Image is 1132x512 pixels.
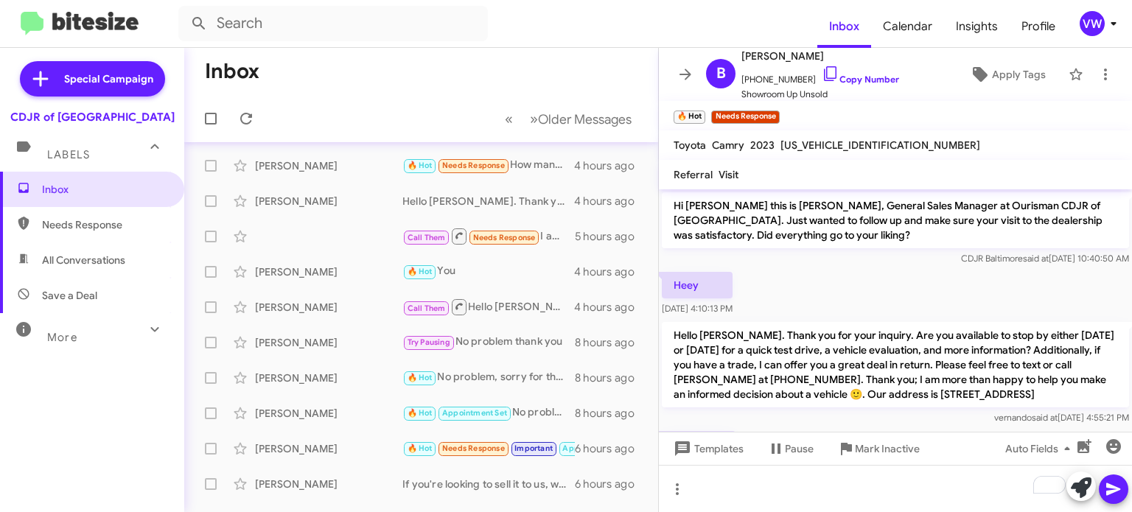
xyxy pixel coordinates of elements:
span: Special Campaign [64,71,153,86]
a: Copy Number [822,74,899,85]
span: 🔥 Hot [408,267,433,276]
p: Hi [PERSON_NAME] this is [PERSON_NAME], General Sales Manager at Ourisman CDJR of [GEOGRAPHIC_DAT... [662,192,1129,248]
span: Camry [712,138,744,152]
button: vw [1067,11,1116,36]
span: Mark Inactive [855,435,920,462]
div: No problem, sorry for the inconvenience [402,369,575,386]
p: Hello [PERSON_NAME]. Thank you for your inquiry. Are you available to stop by either [DATE] or [D... [662,322,1129,407]
div: If you're looking to sell it to us, we are open from 9:00 a.m. To 9:00 p.m. [DATE] through [DATE]... [402,477,575,491]
button: Mark Inactive [825,435,932,462]
div: [PERSON_NAME] [255,264,402,279]
span: Appointment Set [442,408,507,418]
div: [PERSON_NAME] [255,406,402,421]
div: I am reaching out for a buyer’s order on the 2025 Jeep Sahara 4xe [402,227,575,245]
span: « [505,110,513,128]
a: Insights [944,5,1010,48]
a: Calendar [871,5,944,48]
div: 8 hours ago [575,371,646,385]
div: [PERSON_NAME] [255,335,402,350]
input: Search [178,6,488,41]
div: [PERSON_NAME] [255,300,402,315]
div: You [402,263,574,280]
nav: Page navigation example [497,104,640,134]
div: 6 hours ago [575,441,646,456]
button: Auto Fields [993,435,1088,462]
span: Showroom Up Unsold [741,87,899,102]
span: 🔥 Hot [408,373,433,382]
div: 4 hours ago [574,264,646,279]
span: Needs Response [442,161,505,170]
div: [PERSON_NAME] [255,158,402,173]
span: Apply Tags [992,61,1046,88]
p: Heey [662,272,733,298]
div: vw [1080,11,1105,36]
div: No problem thank you [402,334,575,351]
p: RAF 4 [662,431,736,457]
span: 🔥 Hot [408,161,433,170]
span: Labels [47,148,90,161]
span: B [716,62,726,85]
div: 5 hours ago [575,229,646,244]
div: CDJR of [GEOGRAPHIC_DATA] [10,110,175,125]
div: 4 hours ago [574,194,646,208]
div: No problem [402,404,575,421]
div: Hello [PERSON_NAME]. Thank you for your inquiry. Are you available to stop by either [DATE] or [D... [402,194,574,208]
span: Templates [671,435,744,462]
span: said at [1032,412,1058,423]
div: To enrich screen reader interactions, please activate Accessibility in Grammarly extension settings [659,465,1132,512]
span: Call Them [408,233,446,242]
span: More [47,331,77,344]
span: 🔥 Hot [408,443,433,453]
span: [PERSON_NAME] [741,47,899,65]
span: Needs Response [442,443,505,453]
a: Profile [1010,5,1067,48]
span: [US_VEHICLE_IDENTIFICATION_NUMBER] [780,138,980,152]
div: 8 hours ago [575,335,646,350]
span: Important [514,443,553,453]
span: Save a Deal [42,288,97,303]
small: Needs Response [711,111,779,124]
div: [PERSON_NAME] [255,441,402,456]
div: Hello [PERSON_NAME], Thank you for your inquiry. Are you available to stop by either [DATE] or [D... [402,298,574,316]
button: Next [521,104,640,134]
span: Older Messages [538,111,632,127]
span: vernando [DATE] 4:55:21 PM [994,412,1129,423]
span: Referral [674,168,713,181]
div: [PERSON_NAME] [255,477,402,491]
span: [DATE] 4:10:13 PM [662,303,733,314]
span: Toyota [674,138,706,152]
span: Visit [719,168,738,181]
a: Inbox [817,5,871,48]
button: Previous [496,104,522,134]
span: Needs Response [473,233,536,242]
div: Any progress on the order? [402,440,575,457]
span: » [530,110,538,128]
a: Special Campaign [20,61,165,97]
h1: Inbox [205,60,259,83]
small: 🔥 Hot [674,111,705,124]
div: [PERSON_NAME] [255,371,402,385]
button: Apply Tags [953,61,1061,88]
span: Auto Fields [1005,435,1076,462]
div: 8 hours ago [575,406,646,421]
div: How many down payment RAV4 [402,157,574,174]
span: said at [1023,253,1049,264]
span: Appointment Set [562,443,627,453]
span: Try Pausing [408,337,450,347]
span: All Conversations [42,253,125,267]
div: 4 hours ago [574,300,646,315]
span: Needs Response [42,217,167,232]
span: 2023 [750,138,775,152]
div: [PERSON_NAME] [255,194,402,208]
div: 6 hours ago [575,477,646,491]
span: Call Them [408,304,446,313]
div: 4 hours ago [574,158,646,173]
span: [PHONE_NUMBER] [741,65,899,87]
span: Inbox [42,182,167,197]
button: Pause [755,435,825,462]
span: Pause [785,435,814,462]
